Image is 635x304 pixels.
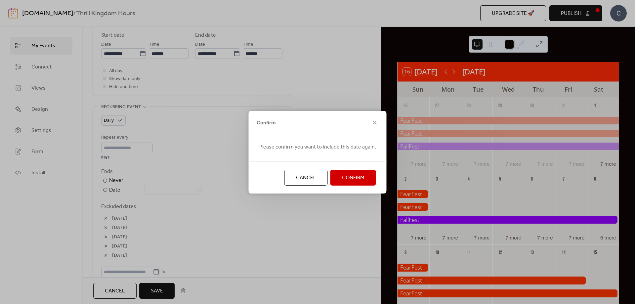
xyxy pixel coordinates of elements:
[257,119,276,127] span: Confirm
[342,174,364,182] span: Confirm
[259,143,376,151] span: Please confirm you want to include this date again.
[284,170,328,186] button: Cancel
[330,170,376,186] button: Confirm
[296,174,316,182] span: Cancel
